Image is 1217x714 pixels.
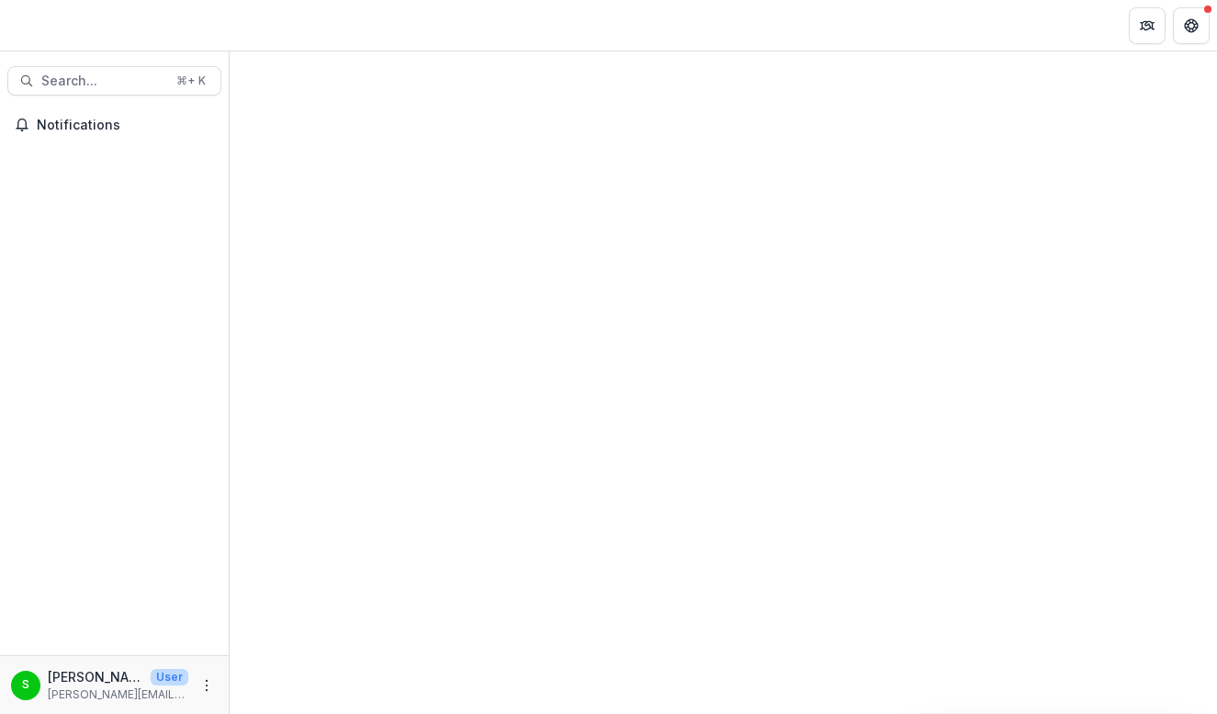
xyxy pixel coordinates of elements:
button: Notifications [7,110,221,140]
div: Stephanie [22,679,29,691]
span: Search... [41,74,165,89]
span: Notifications [37,118,214,133]
div: ⌘ + K [173,71,209,91]
p: User [151,669,188,686]
button: Partners [1129,7,1166,44]
p: [PERSON_NAME][EMAIL_ADDRESS][DOMAIN_NAME] [48,686,188,703]
button: Search... [7,66,221,96]
button: More [196,674,218,697]
p: [PERSON_NAME] [48,667,143,686]
nav: breadcrumb [237,12,315,39]
button: Get Help [1173,7,1210,44]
